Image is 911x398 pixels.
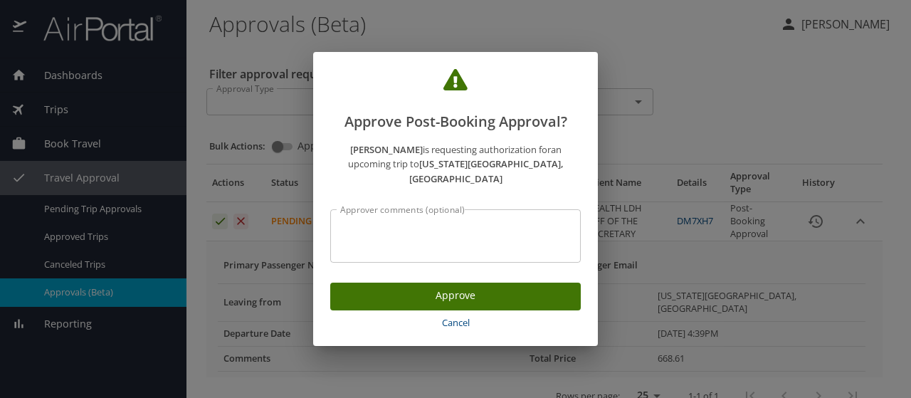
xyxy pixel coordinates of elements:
span: Cancel [336,315,575,331]
button: Cancel [330,310,581,335]
strong: [US_STATE][GEOGRAPHIC_DATA], [GEOGRAPHIC_DATA] [409,157,564,185]
button: Approve [330,283,581,310]
strong: [PERSON_NAME] [350,143,423,156]
h2: Approve Post-Booking Approval? [330,69,581,133]
p: is requesting authorization for an upcoming trip to [330,142,581,187]
span: Approve [342,287,569,305]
